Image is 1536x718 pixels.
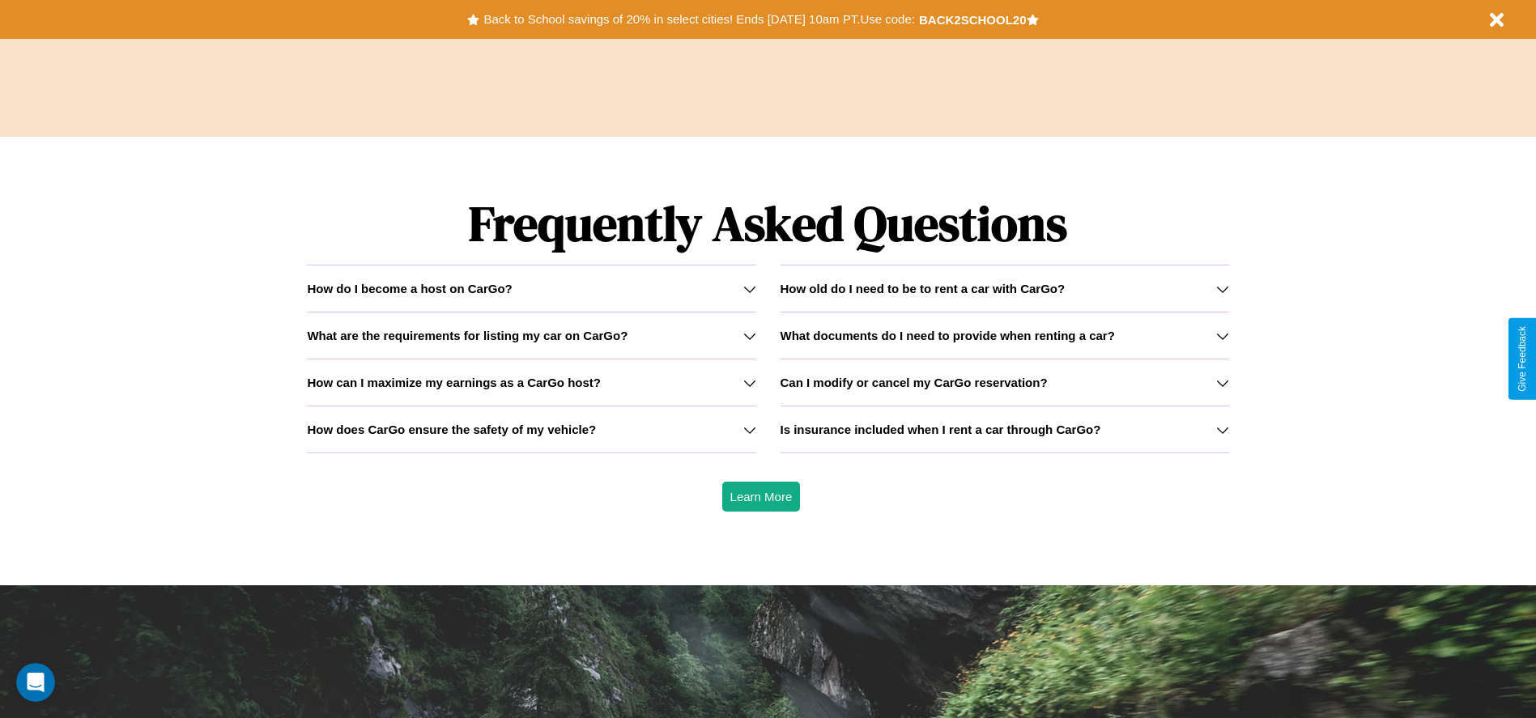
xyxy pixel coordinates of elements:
[479,8,918,31] button: Back to School savings of 20% in select cities! Ends [DATE] 10am PT.Use code:
[307,282,512,295] h3: How do I become a host on CarGo?
[307,329,628,342] h3: What are the requirements for listing my car on CarGo?
[781,376,1048,389] h3: Can I modify or cancel my CarGo reservation?
[16,663,55,702] iframe: Intercom live chat
[1517,326,1528,392] div: Give Feedback
[307,376,601,389] h3: How can I maximize my earnings as a CarGo host?
[919,13,1027,27] b: BACK2SCHOOL20
[781,423,1101,436] h3: Is insurance included when I rent a car through CarGo?
[781,282,1066,295] h3: How old do I need to be to rent a car with CarGo?
[722,482,801,512] button: Learn More
[307,182,1228,265] h1: Frequently Asked Questions
[307,423,596,436] h3: How does CarGo ensure the safety of my vehicle?
[781,329,1115,342] h3: What documents do I need to provide when renting a car?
